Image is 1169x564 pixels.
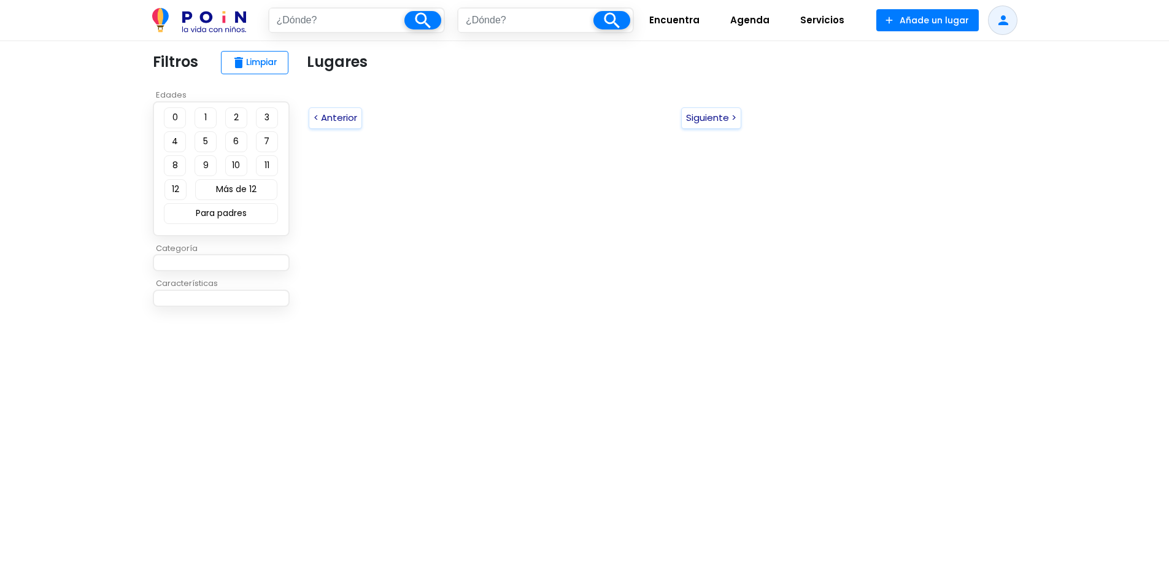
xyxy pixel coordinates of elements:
[195,179,277,200] button: Más de 12
[164,203,278,224] button: Para padres
[164,131,186,152] button: 4
[153,51,198,73] p: Filtros
[225,107,247,128] button: 2
[307,51,368,73] p: Lugares
[601,10,623,31] i: search
[164,155,186,176] button: 8
[152,8,246,33] img: POiN
[309,107,362,129] button: < Anterior
[785,6,860,35] a: Servicios
[153,277,297,290] p: Características
[725,10,775,30] span: Agenda
[256,107,278,128] button: 3
[256,131,278,152] button: 7
[195,155,217,176] button: 9
[164,107,186,128] button: 0
[221,51,288,74] button: deleteLimpiar
[715,6,785,35] a: Agenda
[795,10,850,30] span: Servicios
[256,155,278,176] button: 11
[269,9,404,32] input: ¿Dónde?
[195,131,217,152] button: 5
[164,179,187,200] button: 12
[458,9,593,32] input: ¿Dónde?
[634,6,715,35] a: Encuentra
[225,131,247,152] button: 6
[153,242,297,255] p: Categoría
[195,107,217,128] button: 1
[153,89,297,101] p: Edades
[681,107,741,129] button: Siguiente >
[876,9,979,31] button: Añade un lugar
[225,155,247,176] button: 10
[644,10,705,30] span: Encuentra
[231,55,246,70] span: delete
[412,10,433,31] i: search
